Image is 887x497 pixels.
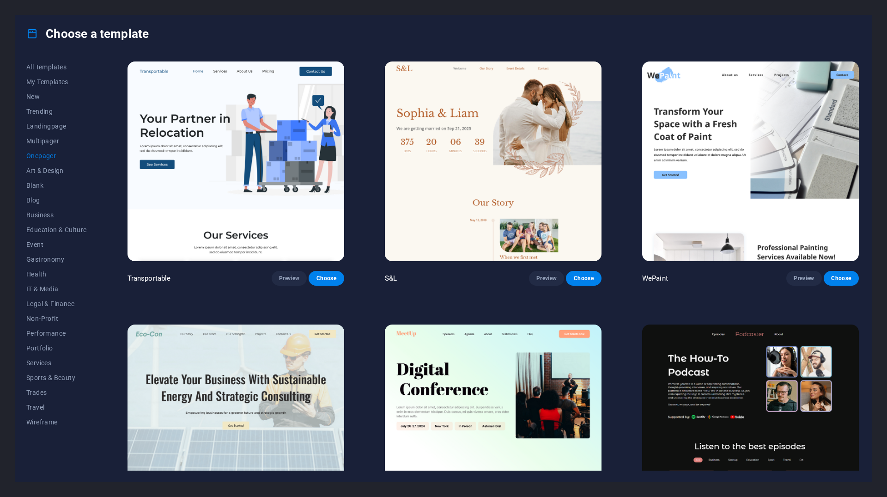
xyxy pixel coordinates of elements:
span: Preview [794,275,814,282]
img: WePaint [642,61,859,261]
button: Event [26,237,87,252]
span: Art & Design [26,167,87,174]
span: Wireframe [26,418,87,426]
span: Business [26,211,87,219]
button: Preview [272,271,307,286]
span: Multipager [26,137,87,145]
span: Travel [26,404,87,411]
span: Education & Culture [26,226,87,233]
p: S&L [385,274,397,283]
button: New [26,89,87,104]
p: Transportable [128,274,171,283]
button: Blog [26,193,87,208]
span: Onepager [26,152,87,160]
span: Non-Profit [26,315,87,322]
button: Preview [529,271,564,286]
button: Art & Design [26,163,87,178]
button: IT & Media [26,282,87,296]
span: Sports & Beauty [26,374,87,381]
span: Preview [279,275,299,282]
button: Multipager [26,134,87,148]
button: Performance [26,326,87,341]
button: Preview [786,271,821,286]
button: Blank [26,178,87,193]
button: Landingpage [26,119,87,134]
button: Onepager [26,148,87,163]
img: Transportable [128,61,344,261]
span: IT & Media [26,285,87,293]
button: My Templates [26,74,87,89]
span: Services [26,359,87,367]
button: Gastronomy [26,252,87,267]
button: Sports & Beauty [26,370,87,385]
button: All Templates [26,60,87,74]
span: Preview [536,275,557,282]
span: Choose [831,275,851,282]
button: Business [26,208,87,222]
button: Legal & Finance [26,296,87,311]
button: Choose [309,271,344,286]
span: Trades [26,389,87,396]
button: Travel [26,400,87,415]
span: Trending [26,108,87,115]
img: S&L [385,61,601,261]
span: Gastronomy [26,256,87,263]
span: Choose [573,275,594,282]
span: Blog [26,196,87,204]
span: Legal & Finance [26,300,87,307]
span: Health [26,270,87,278]
button: Education & Culture [26,222,87,237]
button: Health [26,267,87,282]
button: Choose [566,271,601,286]
span: Event [26,241,87,248]
h4: Choose a template [26,26,149,41]
button: Trending [26,104,87,119]
span: Portfolio [26,344,87,352]
span: Landingpage [26,123,87,130]
p: WePaint [642,274,668,283]
button: Trades [26,385,87,400]
span: Blank [26,182,87,189]
span: All Templates [26,63,87,71]
span: New [26,93,87,100]
span: My Templates [26,78,87,86]
span: Performance [26,330,87,337]
span: Choose [316,275,336,282]
button: Choose [824,271,859,286]
button: Wireframe [26,415,87,430]
button: Portfolio [26,341,87,356]
button: Services [26,356,87,370]
button: Non-Profit [26,311,87,326]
